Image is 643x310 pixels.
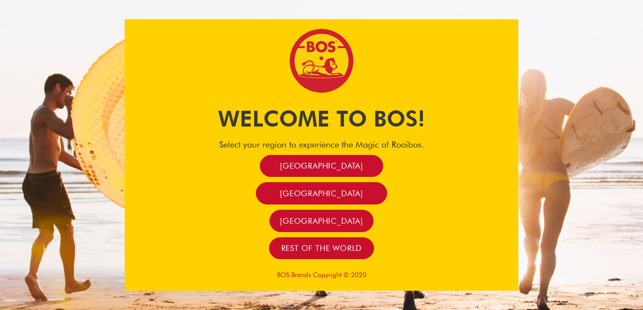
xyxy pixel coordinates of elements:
[256,182,387,204] a: [GEOGRAPHIC_DATA]
[280,161,363,171] span: [GEOGRAPHIC_DATA]
[260,155,383,177] a: [GEOGRAPHIC_DATA]
[280,188,363,198] span: [GEOGRAPHIC_DATA]
[280,216,363,226] span: [GEOGRAPHIC_DATA]
[289,28,354,94] img: Bos Brands
[125,271,518,279] p: BOS Brands Copyright © 2020
[269,210,374,232] a: [GEOGRAPHIC_DATA]
[125,139,518,150] h4: Select your region to experience the Magic of Rooibos.
[125,103,518,134] h1: Welcome to BOS!
[281,243,362,253] span: Rest of the world
[269,237,374,260] a: Rest of the world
